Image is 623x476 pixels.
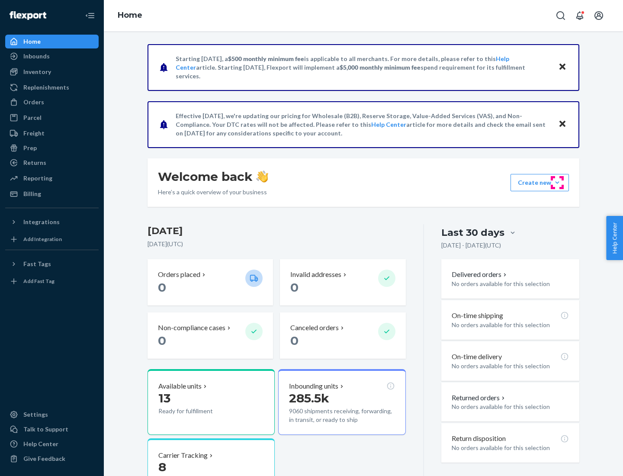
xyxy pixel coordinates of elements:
[23,218,60,226] div: Integrations
[452,352,502,362] p: On-time delivery
[452,362,569,370] p: No orders available for this selection
[340,64,421,71] span: $5,000 monthly minimum fee
[590,7,607,24] button: Open account menu
[158,450,208,460] p: Carrier Tracking
[158,323,225,333] p: Non-compliance cases
[5,257,99,271] button: Fast Tags
[118,10,142,20] a: Home
[23,235,62,243] div: Add Integration
[290,333,299,348] span: 0
[5,141,99,155] a: Prep
[23,129,45,138] div: Freight
[5,65,99,79] a: Inventory
[289,407,395,424] p: 9060 shipments receiving, forwarding, in transit, or ready to ship
[23,174,52,183] div: Reporting
[5,126,99,140] a: Freight
[606,216,623,260] button: Help Center
[289,381,338,391] p: Inbounding units
[23,425,68,434] div: Talk to Support
[23,158,46,167] div: Returns
[23,83,69,92] div: Replenishments
[158,333,166,348] span: 0
[371,121,406,128] a: Help Center
[23,37,41,46] div: Home
[5,215,99,229] button: Integrations
[81,7,99,24] button: Close Navigation
[5,422,99,436] a: Talk to Support
[148,312,273,359] button: Non-compliance cases 0
[176,112,550,138] p: Effective [DATE], we're updating our pricing for Wholesale (B2B), Reserve Storage, Value-Added Se...
[5,156,99,170] a: Returns
[158,188,268,196] p: Here’s a quick overview of your business
[23,277,55,285] div: Add Fast Tag
[148,259,273,306] button: Orders placed 0
[452,311,503,321] p: On-time shipping
[452,402,569,411] p: No orders available for this selection
[452,270,508,280] button: Delivered orders
[290,323,339,333] p: Canceled orders
[5,452,99,466] button: Give Feedback
[23,454,65,463] div: Give Feedback
[278,369,405,435] button: Inbounding units285.5k9060 shipments receiving, forwarding, in transit, or ready to ship
[158,381,202,391] p: Available units
[5,437,99,451] a: Help Center
[289,391,329,405] span: 285.5k
[10,11,46,20] img: Flexport logo
[23,190,41,198] div: Billing
[571,7,588,24] button: Open notifications
[5,95,99,109] a: Orders
[23,440,58,448] div: Help Center
[176,55,550,80] p: Starting [DATE], a is applicable to all merchants. For more details, please refer to this article...
[23,52,50,61] div: Inbounds
[5,232,99,246] a: Add Integration
[5,274,99,288] a: Add Fast Tag
[23,98,44,106] div: Orders
[148,224,406,238] h3: [DATE]
[441,241,501,250] p: [DATE] - [DATE] ( UTC )
[452,321,569,329] p: No orders available for this selection
[158,169,268,184] h1: Welcome back
[452,280,569,288] p: No orders available for this selection
[557,118,568,131] button: Close
[5,187,99,201] a: Billing
[5,408,99,421] a: Settings
[452,393,507,403] button: Returned orders
[111,3,149,28] ol: breadcrumbs
[280,259,405,306] button: Invalid addresses 0
[158,460,166,474] span: 8
[148,240,406,248] p: [DATE] ( UTC )
[452,434,506,444] p: Return disposition
[452,444,569,452] p: No orders available for this selection
[23,144,37,152] div: Prep
[280,312,405,359] button: Canceled orders 0
[552,7,569,24] button: Open Search Box
[256,170,268,183] img: hand-wave emoji
[158,270,200,280] p: Orders placed
[158,391,170,405] span: 13
[158,407,238,415] p: Ready for fulfillment
[23,260,51,268] div: Fast Tags
[23,68,51,76] div: Inventory
[5,171,99,185] a: Reporting
[228,55,304,62] span: $500 monthly minimum fee
[557,61,568,74] button: Close
[5,111,99,125] a: Parcel
[290,270,341,280] p: Invalid addresses
[23,410,48,419] div: Settings
[148,369,275,435] button: Available units13Ready for fulfillment
[5,49,99,63] a: Inbounds
[5,80,99,94] a: Replenishments
[290,280,299,295] span: 0
[441,226,504,239] div: Last 30 days
[23,113,42,122] div: Parcel
[511,174,569,191] button: Create new
[5,35,99,48] a: Home
[158,280,166,295] span: 0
